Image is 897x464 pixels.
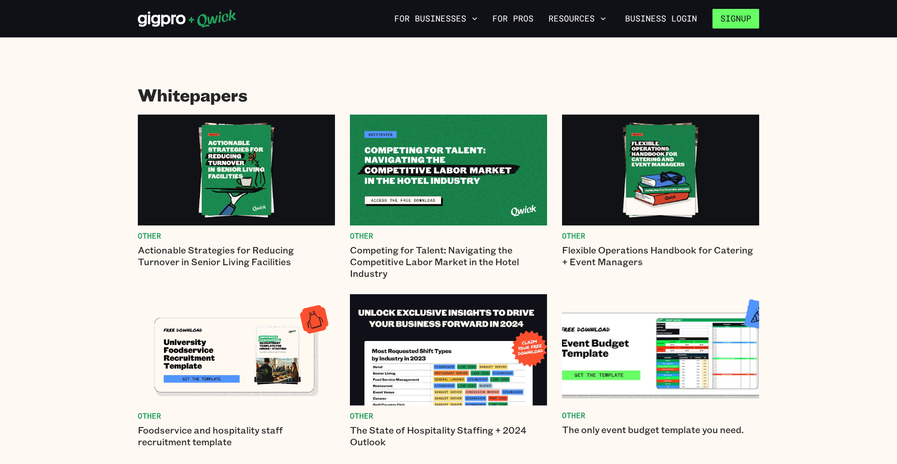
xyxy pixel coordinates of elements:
[350,294,547,405] img: The State of Hospitality Staffing + 2024 Outlook
[489,11,537,27] a: For Pros
[350,115,547,225] img: Competing for Talent: Navigating the Competitive Labor Market in the Hotel Industry
[562,115,759,225] img: Flexible Operations Handbook for Catering + Event Managers
[138,294,335,405] img: Foodservice and hospitality staff recruitment template
[350,411,547,420] span: Other
[562,294,759,447] a: OtherThe only event budget template you need.
[350,231,547,240] span: Other
[562,244,759,268] p: Flexible Operations Handbook for Catering + Event Managers
[562,411,759,420] span: Other
[138,244,335,268] p: Actionable Strategies for Reducing Turnover in Senior Living Facilities
[712,9,759,29] button: Signup
[138,294,335,447] a: OtherFoodservice and hospitality staff recruitment template
[391,11,481,27] button: For Businesses
[350,244,547,279] p: Competing for Talent: Navigating the Competitive Labor Market in the Hotel Industry
[138,231,335,240] span: Other
[138,411,335,420] span: Other
[138,115,335,279] a: OtherActionable Strategies for Reducing Turnover in Senior Living Facilities
[562,424,759,435] p: The only event budget template you need.
[138,424,335,448] p: Foodservice and hospitality staff recruitment template
[562,294,759,405] img: The only event budget template you need.
[350,424,547,448] p: The State of Hospitality Staffing + 2024 Outlook
[138,84,759,105] h1: Whitepapers
[350,294,547,447] a: OtherThe State of Hospitality Staffing + 2024 Outlook
[350,115,547,279] a: OtherCompeting for Talent: Navigating the Competitive Labor Market in the Hotel Industry
[617,9,705,29] a: Business Login
[562,115,759,279] a: OtherFlexible Operations Handbook for Catering + Event Managers
[138,115,335,225] img: Actionable Strategies for Reducing Turnover in Senior Living Facilities
[545,11,610,27] button: Resources
[562,231,759,240] span: Other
